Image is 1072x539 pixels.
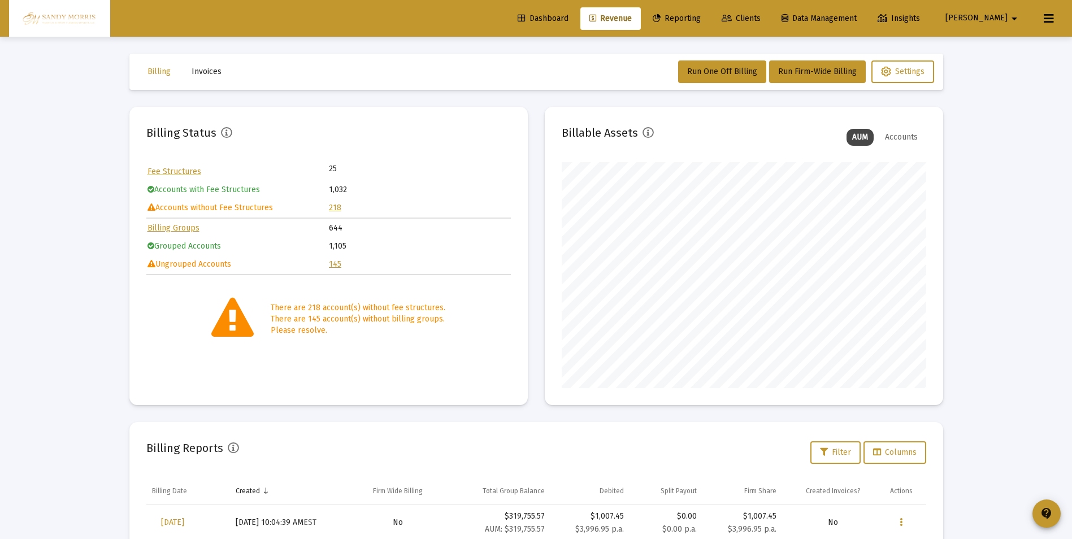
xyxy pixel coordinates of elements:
[879,129,923,146] div: Accounts
[183,60,231,83] button: Invoices
[509,7,578,30] a: Dashboard
[702,477,782,505] td: Column Firm Share
[871,60,934,83] button: Settings
[18,7,102,30] img: Dashboard
[847,129,874,146] div: AUM
[630,477,702,505] td: Column Split Payout
[147,256,328,273] td: Ungrouped Accounts
[769,60,866,83] button: Run Firm-Wide Billing
[147,167,201,176] a: Fee Structures
[744,486,776,495] div: Firm Share
[810,441,861,464] button: Filter
[878,14,920,23] span: Insights
[580,7,641,30] a: Revenue
[589,14,632,23] span: Revenue
[271,325,445,336] div: Please resolve.
[454,511,545,535] div: $319,755.57
[230,477,348,505] td: Column Created
[600,486,624,495] div: Debited
[575,524,624,534] small: $3,996.95 p.a.
[192,67,222,76] span: Invoices
[1008,7,1021,30] mat-icon: arrow_drop_down
[788,517,879,528] div: No
[354,517,443,528] div: No
[635,511,697,535] div: $0.00
[146,477,231,505] td: Column Billing Date
[146,439,223,457] h2: Billing Reports
[236,486,260,495] div: Created
[708,511,776,522] div: $1,007.45
[772,7,866,30] a: Data Management
[146,124,216,142] h2: Billing Status
[147,238,328,255] td: Grouped Accounts
[147,181,328,198] td: Accounts with Fee Structures
[1040,507,1053,520] mat-icon: contact_support
[728,524,776,534] small: $3,996.95 p.a.
[884,477,926,505] td: Column Actions
[722,14,761,23] span: Clients
[271,314,445,325] div: There are 145 account(s) without billing groups.
[303,518,316,527] small: EST
[863,441,926,464] button: Columns
[329,163,419,175] td: 25
[485,524,545,534] small: AUM: $319,755.57
[483,486,545,495] div: Total Group Balance
[782,14,857,23] span: Data Management
[152,486,187,495] div: Billing Date
[448,477,550,505] td: Column Total Group Balance
[644,7,710,30] a: Reporting
[373,486,423,495] div: Firm Wide Billing
[147,199,328,216] td: Accounts without Fee Structures
[329,259,341,269] a: 145
[869,7,929,30] a: Insights
[662,524,697,534] small: $0.00 p.a.
[932,7,1035,29] button: [PERSON_NAME]
[329,203,341,212] a: 218
[881,67,925,76] span: Settings
[518,14,568,23] span: Dashboard
[653,14,701,23] span: Reporting
[550,477,630,505] td: Column Debited
[678,60,766,83] button: Run One Off Billing
[820,447,851,457] span: Filter
[778,67,857,76] span: Run Firm-Wide Billing
[329,181,510,198] td: 1,032
[147,223,199,233] a: Billing Groups
[890,486,913,495] div: Actions
[661,486,697,495] div: Split Payout
[713,7,770,30] a: Clients
[873,447,917,457] span: Columns
[945,14,1008,23] span: [PERSON_NAME]
[236,517,342,528] div: [DATE] 10:04:39 AM
[806,486,861,495] div: Created Invoices?
[329,220,510,237] td: 644
[147,67,171,76] span: Billing
[329,238,510,255] td: 1,105
[687,67,757,76] span: Run One Off Billing
[556,511,624,522] div: $1,007.45
[161,518,184,527] span: [DATE]
[138,60,180,83] button: Billing
[348,477,449,505] td: Column Firm Wide Billing
[271,302,445,314] div: There are 218 account(s) without fee structures.
[562,124,638,142] h2: Billable Assets
[152,511,193,534] a: [DATE]
[782,477,884,505] td: Column Created Invoices?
